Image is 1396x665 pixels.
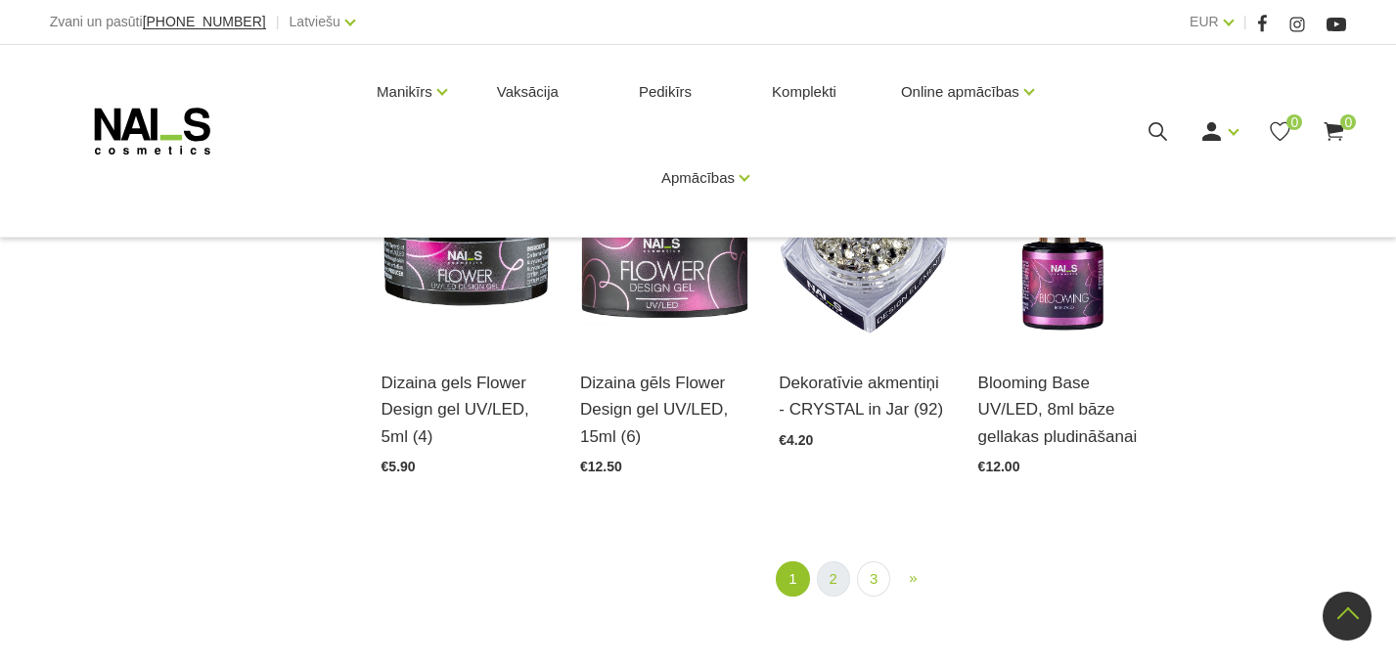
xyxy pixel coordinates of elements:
a: Online apmācības [901,53,1019,131]
span: 0 [1340,114,1356,130]
a: Komplekti [756,45,852,139]
a: Dizaina gels Flower Design gel UV/LED, 5ml (4) [382,370,551,450]
a: Apmācības [661,139,735,217]
span: » [909,569,917,586]
span: | [1243,10,1247,34]
span: €4.20 [779,432,813,448]
div: Zvani un pasūti [50,10,266,34]
span: 0 [1286,114,1302,130]
span: €12.50 [580,459,622,474]
a: 1 [776,561,809,598]
a: 0 [1322,119,1346,144]
a: 0 [1268,119,1292,144]
a: Next [897,561,928,596]
span: [PHONE_NUMBER] [143,14,266,29]
a: EUR [1190,10,1219,33]
nav: catalog-product-list [382,561,1347,598]
span: €5.90 [382,459,416,474]
a: 3 [857,561,890,598]
a: Dizaina gēls Flower Design gel UV/LED, 15ml (6) [580,370,749,450]
a: Pedikīrs [623,45,707,139]
a: Dekoratīvie akmentiņi - CRYSTAL in Jar (92) [779,370,948,422]
a: Latviešu [290,10,340,33]
a: Manikīrs [377,53,432,131]
a: [PHONE_NUMBER] [143,15,266,29]
a: Blooming Base UV/LED, 8ml bāze gellakas pludināšanai [978,370,1148,450]
span: €12.00 [978,459,1020,474]
span: | [276,10,280,34]
a: 2 [817,561,850,598]
a: Vaksācija [481,45,574,139]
